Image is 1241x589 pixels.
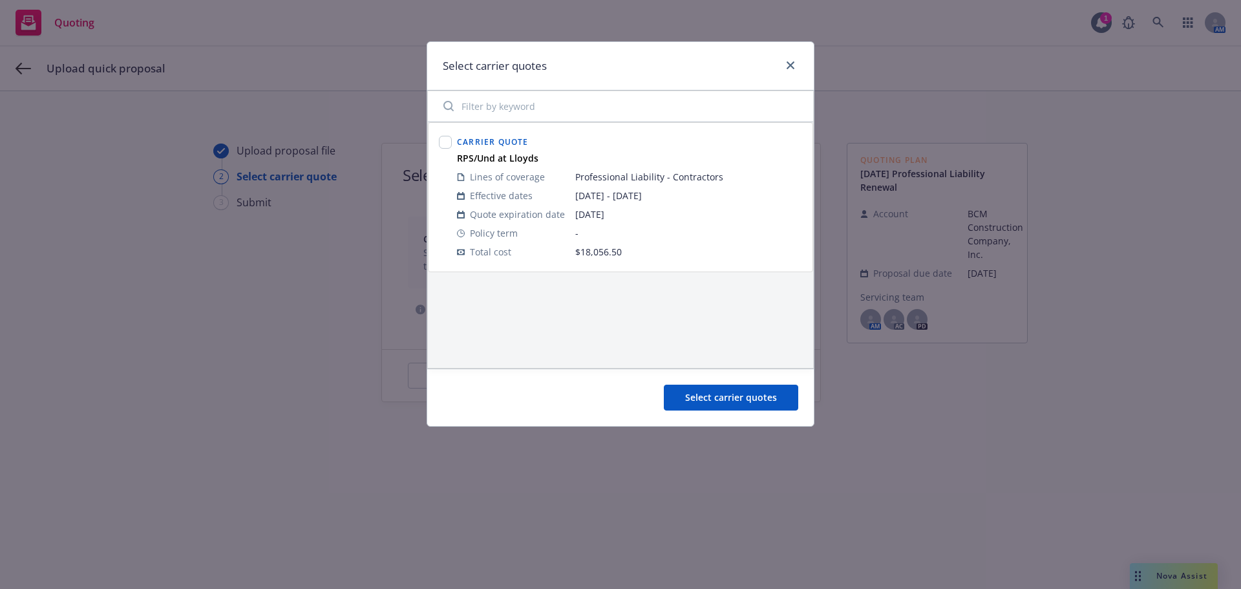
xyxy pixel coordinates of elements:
[685,391,777,403] span: Select carrier quotes
[457,136,529,147] span: Carrier Quote
[443,58,547,74] h1: Select carrier quotes
[436,93,805,119] input: Filter by keyword
[575,226,802,240] span: -
[664,385,798,411] button: Select carrier quotes
[470,226,518,240] span: Policy term
[457,152,538,164] strong: RPS/Und at Lloyds
[470,170,545,184] span: Lines of coverage
[470,189,533,202] span: Effective dates
[783,58,798,73] a: close
[575,189,802,202] span: [DATE] - [DATE]
[470,245,511,259] span: Total cost
[575,170,802,184] span: Professional Liability - Contractors
[575,208,802,221] span: [DATE]
[470,208,565,221] span: Quote expiration date
[575,246,622,258] span: $18,056.50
